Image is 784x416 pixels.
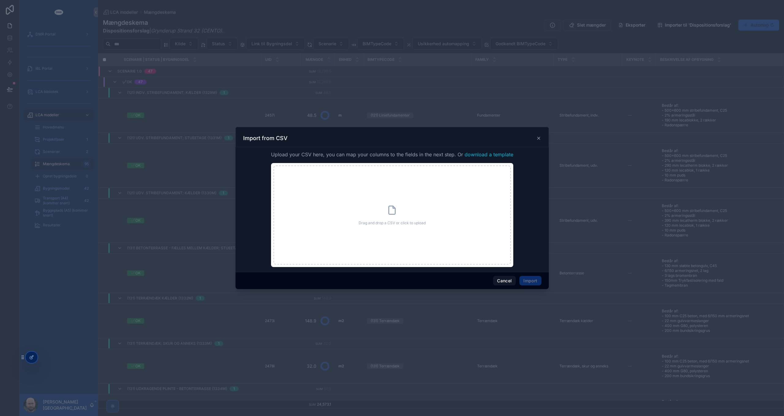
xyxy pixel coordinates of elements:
[465,151,513,158] button: download a template
[493,276,516,286] button: Cancel
[359,221,426,225] span: Drag and drop a CSV or click to upload
[271,151,513,158] span: Upload your CSV here, you can map your columns to the fields in the next step. Or
[243,135,288,142] h3: Import from CSV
